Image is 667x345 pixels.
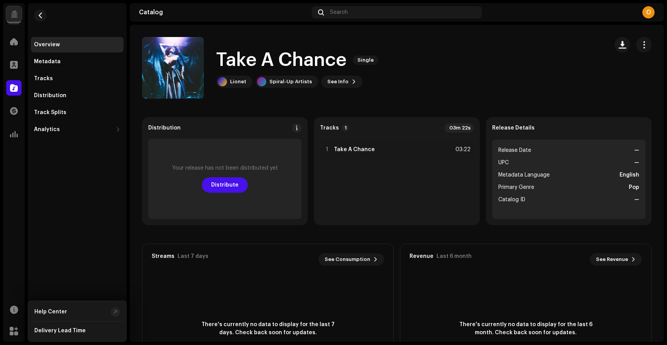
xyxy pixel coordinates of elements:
[31,88,124,103] re-m-nav-item: Distribution
[31,54,124,69] re-m-nav-item: Metadata
[34,126,60,133] div: Analytics
[31,323,123,338] re-m-nav-item: Delivery Lead Time
[148,125,181,131] div: Distribution
[34,59,61,65] div: Metadata
[456,321,595,337] span: There's currently no data to display for the last 6 month. Check back soon for updates.
[230,79,246,85] div: Lionet
[410,253,433,259] div: Revenue
[34,42,60,48] div: Overview
[492,125,535,131] strong: Release Details
[172,165,278,171] div: Your release has not been distributed yet
[269,79,312,85] div: Spiral-Up Artists
[634,195,639,204] strong: —
[31,304,123,320] re-m-nav-item: Help Center
[202,177,248,193] button: Distribute
[321,76,362,88] button: See Info
[31,37,124,52] re-m-nav-item: Overview
[642,6,655,19] div: O
[330,9,348,15] span: Search
[634,158,639,167] strong: —
[498,170,550,180] span: Metadata Language
[498,158,509,167] span: UPC
[629,183,639,192] strong: Pop
[454,145,471,154] div: 03:22
[342,125,349,131] p-badge: 1
[152,253,174,259] div: Streams
[327,74,349,89] span: See Info
[139,9,309,15] div: Catalog
[34,93,66,99] div: Distribution
[498,183,534,192] span: Primary Genre
[34,109,66,116] div: Track Splits
[320,125,339,131] strong: Tracks
[596,252,628,267] span: See Revenue
[34,309,67,315] div: Help Center
[34,328,86,334] div: Delivery Lead Time
[634,146,639,155] strong: —
[334,146,375,153] strong: Take A Chance
[178,253,208,259] div: Last 7 days
[31,122,124,137] re-m-nav-dropdown: Analytics
[437,253,472,259] div: Last 6 month
[498,146,531,155] span: Release Date
[318,253,384,266] button: See Consumption
[211,177,239,193] span: Distribute
[198,321,337,337] span: There's currently no data to display for the last 7 days. Check back soon for updates.
[325,252,370,267] span: See Consumption
[31,71,124,86] re-m-nav-item: Tracks
[590,253,642,266] button: See Revenue
[34,76,53,82] div: Tracks
[445,123,474,133] div: 03m 22s
[216,48,347,72] h1: Take A Chance
[498,195,525,204] span: Catalog ID
[620,170,639,180] strong: English
[31,105,124,120] re-m-nav-item: Track Splits
[353,56,378,65] span: Single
